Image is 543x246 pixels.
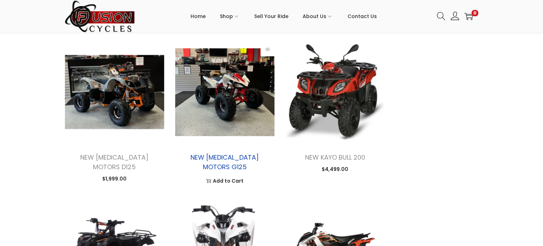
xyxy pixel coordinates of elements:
[305,153,365,162] a: NEW KAYO BULL 200
[348,7,377,25] span: Contact Us
[303,7,326,25] span: About Us
[322,166,348,173] span: 4,499.00
[102,175,127,182] span: 1,999.00
[465,12,473,21] a: 0
[191,153,259,171] a: NEW [MEDICAL_DATA] MOTORS G125
[261,42,275,56] span: Quick View
[180,176,269,186] a: Add to Cart
[254,0,288,32] a: Sell Your Ride
[191,0,206,32] a: Home
[220,0,240,32] a: Shop
[348,0,377,32] a: Contact Us
[135,0,432,32] nav: Primary navigation
[175,42,275,142] img: Product image
[254,7,288,25] span: Sell Your Ride
[220,7,233,25] span: Shop
[322,166,325,173] span: $
[303,0,333,32] a: About Us
[191,7,206,25] span: Home
[65,42,164,142] img: Product image
[102,175,105,182] span: $
[80,153,148,171] a: NEW [MEDICAL_DATA] MOTORS D125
